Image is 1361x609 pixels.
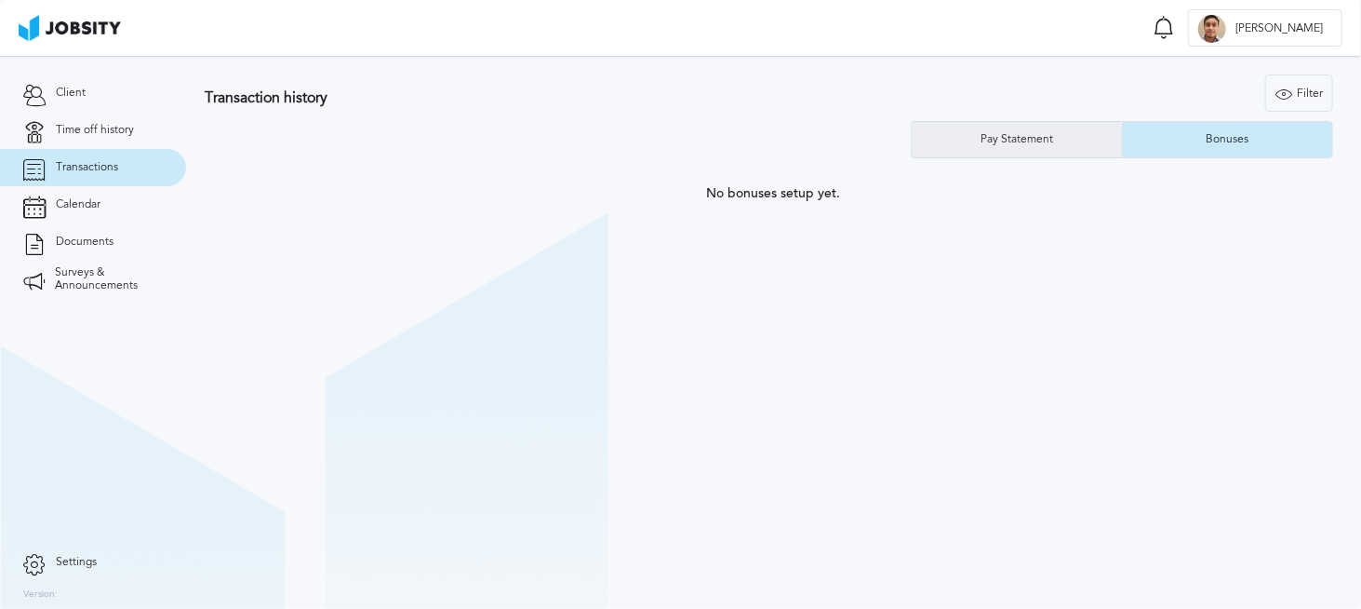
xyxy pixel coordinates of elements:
span: Time off history [56,124,134,137]
img: ab4bad089aa723f57921c736e9817d99.png [19,15,121,41]
h3: Transaction history [205,89,821,106]
button: Filter [1265,74,1333,112]
button: Bonuses [1122,121,1333,158]
button: J[PERSON_NAME] [1188,9,1342,47]
div: J [1198,15,1226,43]
span: No bonuses setup yet. [707,186,841,201]
span: Documents [56,236,113,249]
span: Calendar [56,198,100,211]
span: Settings [56,556,97,569]
label: Version: [23,589,58,601]
span: [PERSON_NAME] [1226,22,1332,35]
div: Filter [1266,75,1332,113]
span: Transactions [56,161,118,174]
button: Pay Statement [911,121,1122,158]
span: Surveys & Announcements [55,266,163,292]
div: Pay Statement [971,133,1062,146]
div: Bonuses [1197,133,1259,146]
span: Client [56,87,86,100]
